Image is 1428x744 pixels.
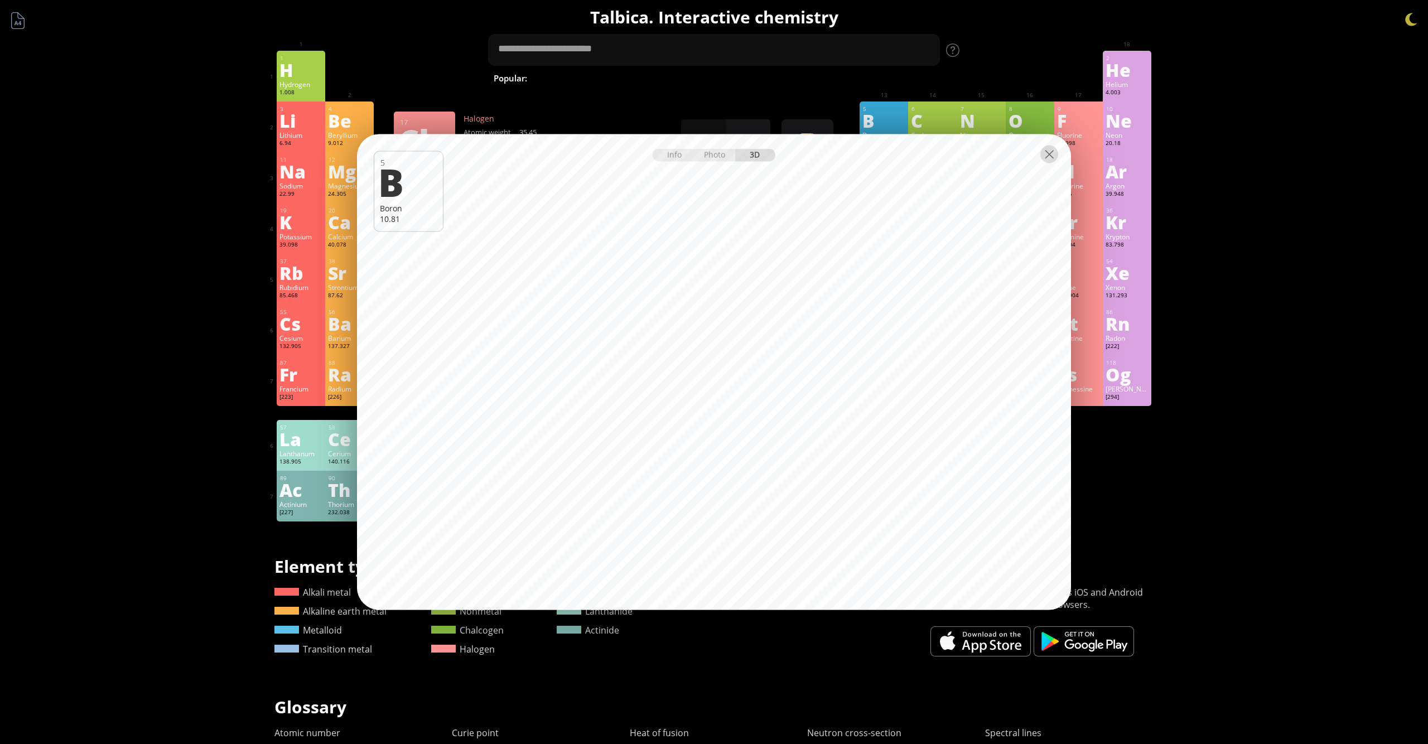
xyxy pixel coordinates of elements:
div: Magnesium [328,181,371,190]
a: Alkaline earth metal [274,605,387,617]
div: F [1057,112,1100,129]
div: 140.116 [328,458,371,467]
div: 126.904 [1057,292,1100,301]
div: Chlorine [1057,181,1100,190]
div: 24.305 [328,190,371,199]
div: Kr [1106,213,1149,231]
div: [210] [1057,342,1100,351]
div: 87.62 [328,292,371,301]
div: He [1106,61,1149,79]
div: Popular: [494,71,535,86]
div: 22.99 [279,190,322,199]
div: 9.012 [328,139,371,148]
div: 9 [1058,105,1100,113]
span: H SO [689,71,729,85]
span: Water [612,71,650,85]
div: Calcium [328,232,371,241]
div: Neon [1106,131,1149,139]
div: 35 [1058,207,1100,214]
div: Carbon [911,131,954,139]
div: Cl [1057,162,1100,180]
div: Ra [328,365,371,383]
div: Br [1057,213,1100,231]
div: Og [1106,365,1149,383]
div: 232.038 [328,509,371,518]
div: [293] [1057,393,1100,402]
div: O [1009,112,1051,129]
div: Info [653,149,696,162]
div: Cl [399,132,449,149]
div: 87 [280,359,322,366]
div: 118 [1106,359,1149,366]
div: [226] [328,393,371,402]
div: [227] [279,509,322,518]
div: 90 [329,475,371,482]
div: Ca [328,213,371,231]
div: 11 [280,156,322,163]
div: Ts [1057,365,1100,383]
div: 56 [329,308,371,316]
div: Li [279,112,322,129]
div: Tennessine [1057,384,1100,393]
div: Radium [328,384,371,393]
h1: Element types [274,555,633,578]
div: 85 [1058,308,1100,316]
div: Thorium [328,500,371,509]
sub: 2 [667,78,670,85]
a: Atomic number [274,727,340,739]
div: Lanthanum [279,449,322,458]
div: I [1057,264,1100,282]
a: Heat of fusion [630,727,689,739]
div: Be [328,112,371,129]
div: 20.18 [1106,139,1149,148]
div: Hydrogen [279,80,322,89]
div: 1 [280,55,322,62]
div: Strontium [328,283,371,292]
a: Spectral lines [985,727,1041,739]
div: 18 [1106,156,1149,163]
a: Halogen [431,643,495,655]
div: 3 [280,105,322,113]
div: 79.904 [1057,241,1100,250]
div: 18.998 [1057,139,1100,148]
a: Lanthanide [557,605,633,617]
div: 85.468 [279,292,322,301]
div: Ba [328,315,371,332]
div: Mg [328,162,371,180]
div: 117 [1058,359,1100,366]
div: Argon [1106,181,1149,190]
a: Alkali metal [274,586,351,598]
div: 35.45 [1057,190,1100,199]
div: Ne [1106,112,1149,129]
div: 10 [1106,105,1149,113]
div: Cesium [279,334,322,342]
div: Ce [328,430,371,448]
div: 137.327 [328,342,371,351]
div: [294] [1106,393,1149,402]
div: La [279,430,322,448]
div: Potassium [279,232,322,241]
div: 17 [1058,156,1100,163]
div: 57 [280,424,322,431]
div: B [378,163,436,201]
div: 7 [961,105,1003,113]
span: HCl [732,71,760,85]
div: Na [279,162,322,180]
div: 6 [911,105,954,113]
a: Neutron cross-section [807,727,901,739]
div: [223] [279,393,322,402]
div: 86 [1106,308,1149,316]
h1: Talbica. Interactive chemistry [268,6,1160,28]
div: 37 [280,258,322,265]
div: Nitrogen [960,131,1003,139]
div: C [911,112,954,129]
div: Fr [279,365,322,383]
div: 36 [1106,207,1149,214]
div: Rubidium [279,283,322,292]
a: Metalloid [274,624,342,636]
div: Halogen [464,113,575,124]
a: Transition metal [274,643,372,655]
div: 4.003 [1106,89,1149,98]
div: At [1057,315,1100,332]
div: 38 [329,258,371,265]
